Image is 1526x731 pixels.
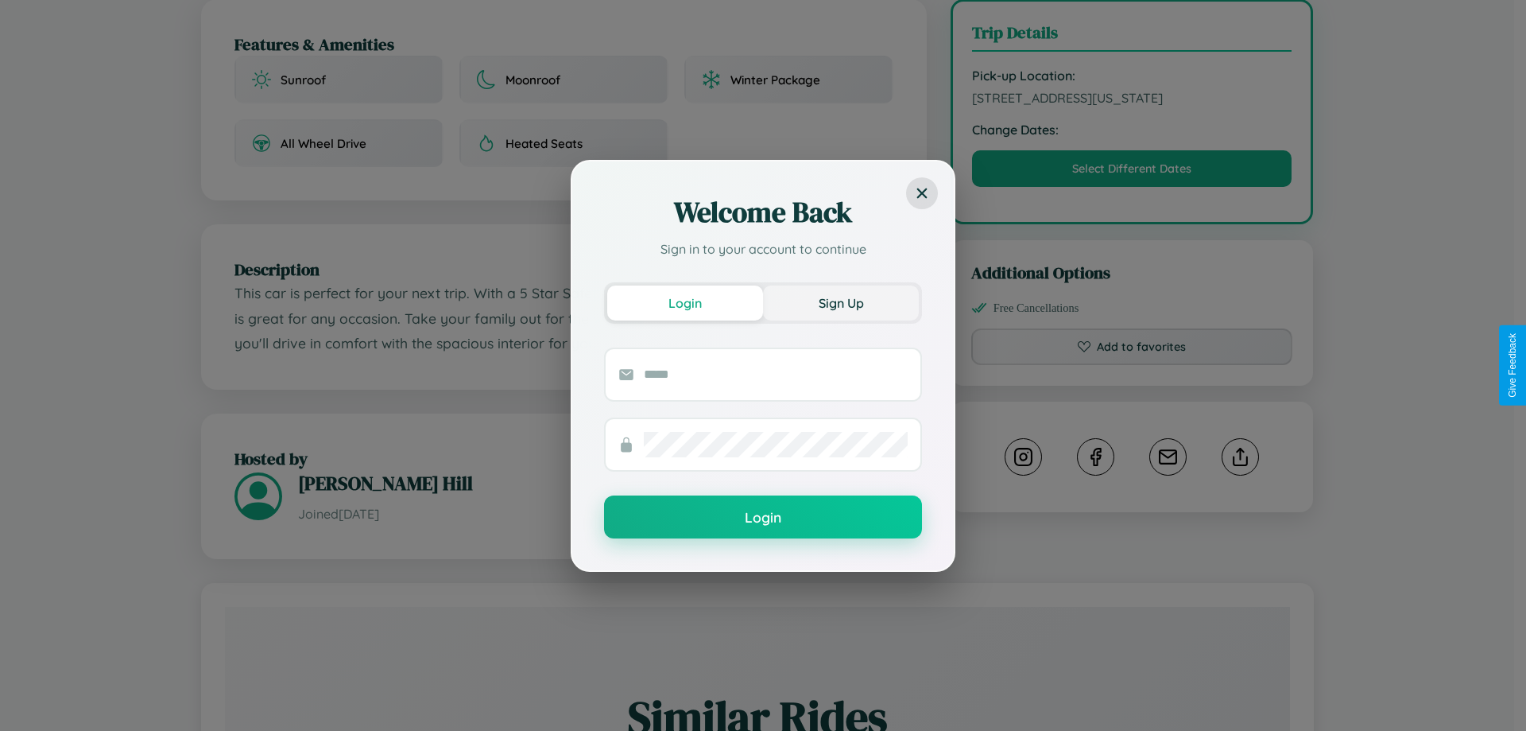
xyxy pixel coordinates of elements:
h2: Welcome Back [604,193,922,231]
button: Login [604,496,922,539]
button: Sign Up [763,286,919,321]
p: Sign in to your account to continue [604,239,922,259]
div: Give Feedback [1507,333,1518,398]
button: Login [607,286,763,321]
